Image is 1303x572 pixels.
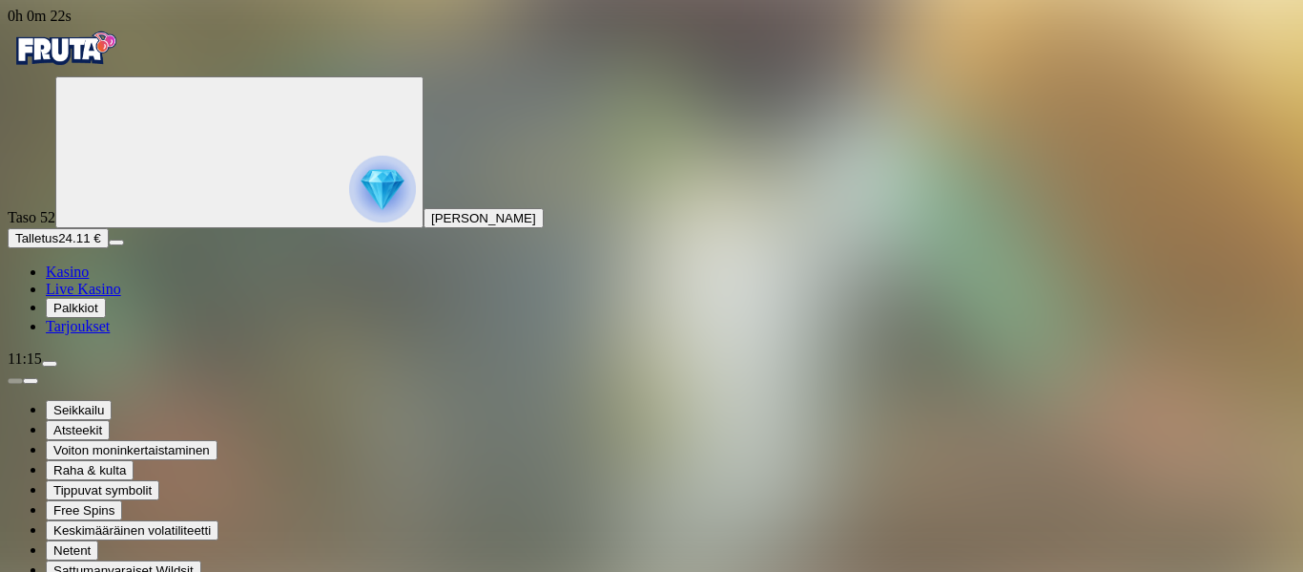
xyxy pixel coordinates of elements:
button: Tippuvat symbolit [46,480,159,500]
span: Raha & kulta [53,463,126,477]
nav: Primary [8,25,1295,335]
a: Kasino [46,264,89,280]
button: Free Spins [46,500,122,520]
button: Voiton moninkertaistaminen [46,440,217,460]
button: Talletusplus icon24.11 € [8,228,109,248]
span: 24.11 € [58,231,100,245]
button: reward progress [55,76,424,228]
span: Netent [53,543,91,558]
nav: Main menu [8,264,1295,335]
img: reward progress [349,156,416,222]
button: Raha & kulta [46,460,134,480]
span: Atsteekit [53,423,102,437]
button: Atsteekit [46,420,110,440]
span: user session time [8,8,72,24]
button: prev slide [8,378,23,384]
button: Netent [46,540,98,561]
span: Tippuvat symbolit [53,483,152,498]
img: Fruta [8,25,122,73]
span: Keskimääräinen volatiliteetti [53,523,211,538]
span: Voiton moninkertaistaminen [53,443,210,457]
span: Seikkailu [53,403,104,417]
button: next slide [23,378,38,384]
span: Taso 52 [8,209,55,225]
span: Talletus [15,231,58,245]
button: menu [42,361,57,367]
button: Seikkailu [46,400,112,420]
button: Palkkiot [46,298,106,318]
button: menu [109,240,124,245]
span: Free Spins [53,503,114,518]
button: Keskimääräinen volatiliteetti [46,520,218,540]
span: Palkkiot [53,301,98,315]
button: [PERSON_NAME] [424,208,544,228]
a: Tarjoukset [46,318,110,334]
span: [PERSON_NAME] [431,211,536,225]
a: Live Kasino [46,281,121,297]
a: Fruta [8,59,122,75]
span: 11:15 [8,350,42,367]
